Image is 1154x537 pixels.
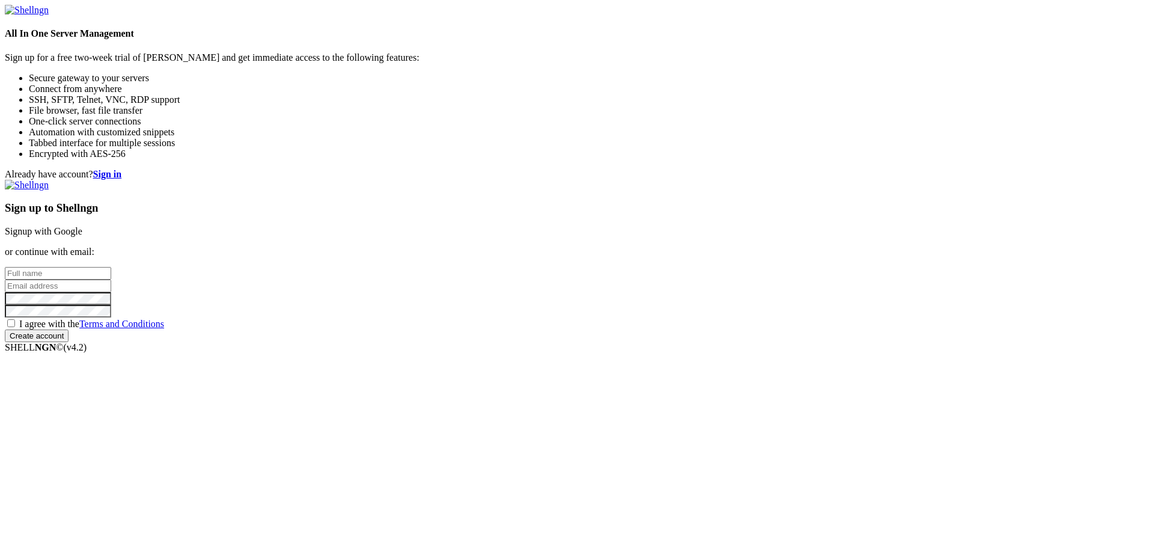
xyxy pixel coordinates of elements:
span: 4.2.0 [64,342,87,352]
li: Automation with customized snippets [29,127,1149,138]
input: Create account [5,330,69,342]
li: Secure gateway to your servers [29,73,1149,84]
span: I agree with the [19,319,164,329]
b: NGN [35,342,56,352]
img: Shellngn [5,180,49,191]
span: SHELL © [5,342,87,352]
img: Shellngn [5,5,49,16]
li: SSH, SFTP, Telnet, VNC, RDP support [29,94,1149,105]
li: Connect from anywhere [29,84,1149,94]
p: or continue with email: [5,247,1149,257]
p: Sign up for a free two-week trial of [PERSON_NAME] and get immediate access to the following feat... [5,52,1149,63]
li: One-click server connections [29,116,1149,127]
a: Terms and Conditions [79,319,164,329]
h4: All In One Server Management [5,28,1149,39]
input: Full name [5,267,111,280]
a: Signup with Google [5,226,82,236]
div: Already have account? [5,169,1149,180]
input: I agree with theTerms and Conditions [7,319,15,327]
li: File browser, fast file transfer [29,105,1149,116]
li: Tabbed interface for multiple sessions [29,138,1149,149]
h3: Sign up to Shellngn [5,201,1149,215]
li: Encrypted with AES-256 [29,149,1149,159]
input: Email address [5,280,111,292]
a: Sign in [93,169,122,179]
